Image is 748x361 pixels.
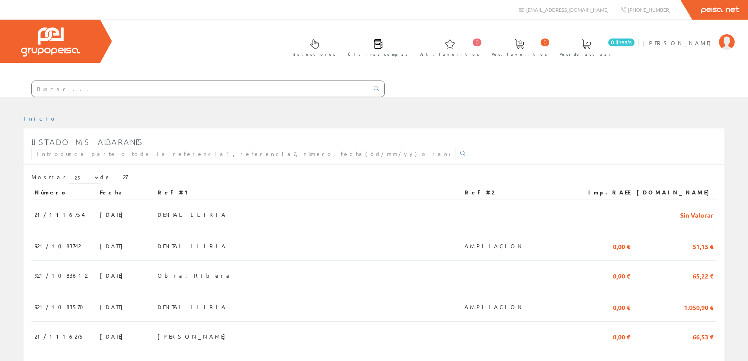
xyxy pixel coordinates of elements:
a: [PERSON_NAME] [643,33,735,40]
span: AMPLIACION [465,239,524,253]
span: 0,00 € [613,239,630,253]
span: 65,22 € [693,269,713,282]
span: 1.050,90 € [684,300,713,313]
span: 66,53 € [693,330,713,343]
select: Mostrar [69,172,100,183]
span: DENTAL LLIRIA [157,300,227,313]
span: 921/1083570 [35,300,88,313]
span: Pedido actual [560,50,613,58]
span: [PHONE_NUMBER] [628,6,671,13]
th: Número [31,185,97,200]
span: Art. favoritos [420,50,479,58]
span: [PERSON_NAME] [157,330,229,343]
span: 921/1083612 [35,269,87,282]
span: 21/1116754 [35,208,85,221]
span: 921/1083742 [35,239,80,253]
input: Introduzca parte o toda la referencia1, referencia2, número, fecha(dd/mm/yy) o rango de fechas(dd... [31,147,455,160]
span: Obra: Ribera [157,269,232,282]
span: AMPLIACION [465,300,524,313]
span: DENTAL LLIRIA [157,208,227,221]
th: Ref #1 [154,185,461,200]
img: Grupo Peisa [21,27,80,57]
span: 21/1116275 [35,330,84,343]
th: Fecha [97,185,154,200]
span: [PERSON_NAME] [643,39,715,47]
a: Inicio [24,115,57,122]
label: Mostrar [31,172,100,183]
span: [DATE] [100,269,127,282]
div: de 27 [31,172,717,185]
span: 0,00 € [613,269,630,282]
th: [DOMAIN_NAME] [633,185,717,200]
input: Buscar ... [32,81,369,97]
span: 0 línea/s [608,38,635,46]
span: 0 [541,38,549,46]
span: Sin Valorar [680,208,713,221]
span: [DATE] [100,239,127,253]
span: Ped. favoritos [492,50,547,58]
span: 0 [473,38,481,46]
th: Imp.RAEE [574,185,633,200]
span: [DATE] [100,330,127,343]
span: 51,15 € [693,239,713,253]
span: 0,00 € [613,330,630,343]
th: Ref #2 [461,185,574,200]
span: Últimas compras [348,50,408,58]
span: [EMAIL_ADDRESS][DOMAIN_NAME] [526,6,609,13]
a: Selectores [285,33,340,61]
a: Últimas compras [340,33,412,61]
span: DENTAL LLIRIA [157,239,227,253]
span: 0,00 € [613,300,630,313]
span: Selectores [293,50,336,58]
span: [DATE] [100,208,127,221]
span: Listado mis albaranes [31,137,143,147]
span: [DATE] [100,300,127,313]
